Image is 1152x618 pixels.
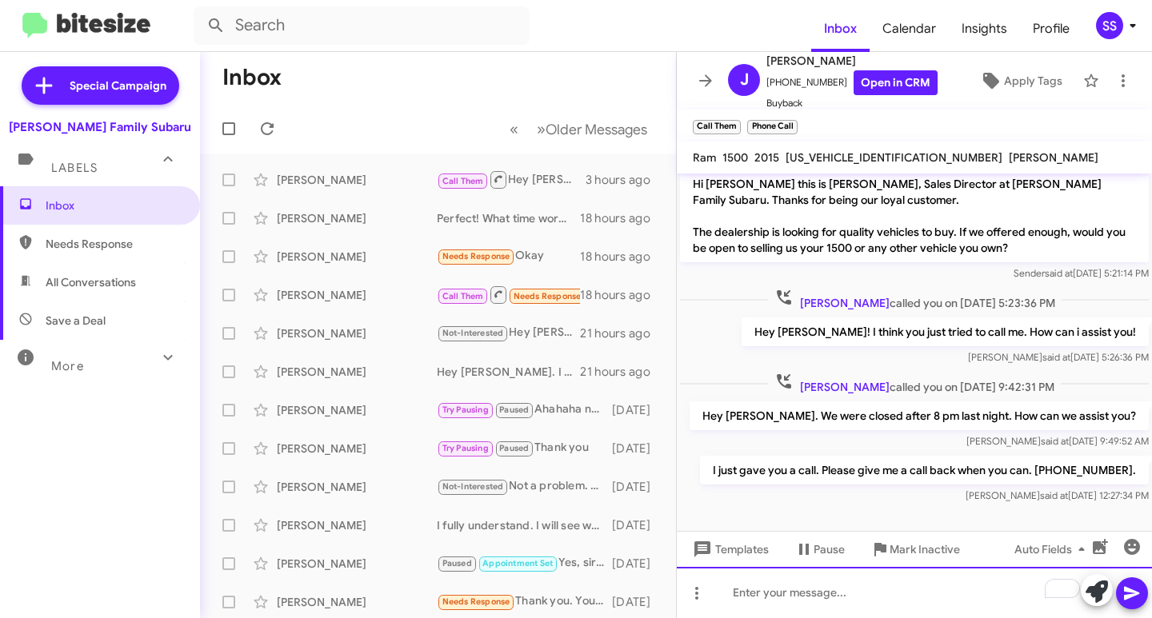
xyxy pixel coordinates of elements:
span: Call Them [442,176,484,186]
div: [DATE] [612,517,663,533]
span: [US_VEHICLE_IDENTIFICATION_NUMBER] [786,150,1002,165]
div: [PERSON_NAME] [277,441,437,457]
div: [PERSON_NAME] [277,479,437,495]
div: 18 hours ago [580,210,663,226]
div: 3 hours ago [586,172,663,188]
a: Open in CRM [854,70,938,95]
div: [DATE] [612,402,663,418]
span: Paused [442,558,472,568]
div: Thank you. You as well [437,592,612,611]
span: Not-Interested [442,328,504,338]
span: Sender [DATE] 5:21:14 PM [1014,267,1149,279]
span: Needs Response [514,291,582,301]
span: Needs Response [442,596,510,607]
span: Paused [499,405,529,415]
div: Perfect! What time works for you to come in and discuss this? [437,210,580,226]
span: « [510,119,518,139]
span: 1500 [722,150,748,165]
div: Inbound Call [437,285,580,305]
button: Previous [500,113,528,146]
span: Needs Response [442,251,510,261]
button: SS [1082,12,1134,39]
span: More [51,359,84,373]
div: Okay [437,247,580,265]
span: Pause [814,535,845,564]
span: Auto Fields [1014,535,1091,564]
p: Hey [PERSON_NAME]. We were closed after 8 pm last night. How can we assist you? [690,401,1149,430]
span: 2015 [754,150,779,165]
div: [PERSON_NAME] [277,325,437,341]
div: Thank you [437,439,612,457]
span: [PHONE_NUMBER] [766,70,938,95]
h1: Inbox [222,65,282,90]
span: Try Pausing [442,405,489,415]
a: Inbox [811,6,870,52]
span: [PERSON_NAME] [800,296,890,310]
span: [PERSON_NAME] [766,51,938,70]
div: SS [1096,12,1123,39]
div: [PERSON_NAME] [277,210,437,226]
p: Hey [PERSON_NAME]! I think you just tried to call me. How can i assist you! [742,317,1149,346]
button: Mark Inactive [858,535,973,564]
a: Calendar [870,6,949,52]
div: Hey [PERSON_NAME]. We were closed after 8 pm last night. How can we assist you? [437,169,586,189]
span: [PERSON_NAME] [1009,150,1098,165]
div: [PERSON_NAME] [277,287,437,303]
span: called you on [DATE] 9:42:31 PM [768,372,1061,395]
div: 21 hours ago [580,325,663,341]
a: Insights [949,6,1020,52]
div: [DATE] [612,441,663,457]
span: Paused [499,443,529,453]
span: Appointment Set [482,558,553,568]
span: [PERSON_NAME] [800,380,890,394]
button: Pause [782,535,858,564]
div: [PERSON_NAME] [277,556,437,572]
div: 18 hours ago [580,287,663,303]
div: [PERSON_NAME] [277,402,437,418]
span: Inbox [46,197,182,213]
div: [PERSON_NAME] [277,594,437,610]
small: Call Them [693,120,741,134]
div: [PERSON_NAME] [277,517,437,533]
span: called you on [DATE] 5:23:36 PM [768,288,1062,311]
span: Labels [51,161,98,175]
div: Not a problem. Let me send you a text from our work line and you can text me the pictures of the ... [437,477,612,496]
span: [PERSON_NAME] [DATE] 12:27:34 PM [966,489,1149,501]
nav: Page navigation example [501,113,657,146]
span: Needs Response [46,236,182,252]
div: Hey [PERSON_NAME]. I hope you are doing well. Did you have time to come in so we can give you a f... [437,364,580,380]
span: Apply Tags [1004,66,1062,95]
button: Templates [677,535,782,564]
span: said at [1041,435,1069,447]
span: Call Them [442,291,484,301]
span: Buyback [766,95,938,111]
div: [PERSON_NAME] [277,364,437,380]
span: » [537,119,546,139]
p: I just gave you a call. Please give me a call back when you can. [PHONE_NUMBER]. [700,456,1149,484]
button: Apply Tags [966,66,1075,95]
span: [PERSON_NAME] [DATE] 9:49:52 AM [966,435,1149,447]
span: Ram [693,150,716,165]
input: Search [194,6,530,45]
div: [DATE] [612,594,663,610]
div: Yes, sir, I fully understand. Please keep us updated when you are ready! [437,554,612,572]
div: [PERSON_NAME] Family Subaru [9,119,191,135]
span: Save a Deal [46,313,106,329]
div: [PERSON_NAME] [277,249,437,265]
span: said at [1045,267,1073,279]
span: Mark Inactive [890,535,960,564]
div: I fully understand. I will see what are stock will be when we get more info. [437,517,612,533]
span: J [740,67,749,93]
a: Profile [1020,6,1082,52]
button: Auto Fields [1002,535,1104,564]
div: Ahahaha no for sure i understand. Keep me updated! [437,401,612,419]
span: Older Messages [546,121,647,138]
span: Special Campaign [70,78,166,94]
button: Next [527,113,657,146]
span: said at [1042,351,1070,363]
div: 18 hours ago [580,249,663,265]
div: [DATE] [612,556,663,572]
